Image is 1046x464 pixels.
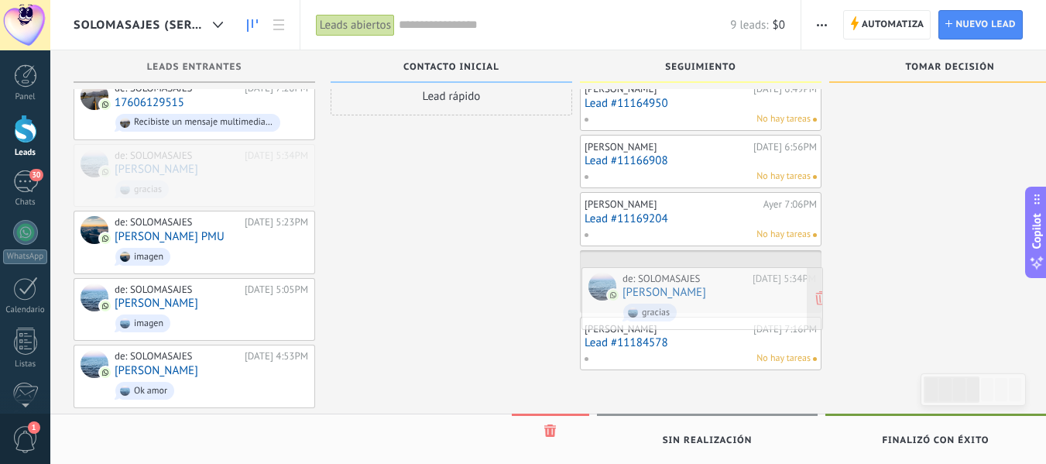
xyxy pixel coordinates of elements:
a: Leads [239,10,266,40]
span: $0 [773,18,785,33]
div: Leads [3,148,48,158]
div: [DATE] 4:53PM [245,350,308,363]
span: No hay tareas [756,112,811,126]
img: com.amocrm.amocrmwa.svg [100,367,111,378]
div: de: SOLOMASAJES [622,273,747,285]
span: Nuevo lead [955,11,1016,39]
div: Calendario [3,305,48,315]
div: Chats [3,198,48,208]
img: com.amocrm.amocrmwa.svg [100,301,111,311]
div: de: SOLOMASAJES [115,216,239,229]
div: Yomary Fermin PMU [81,216,108,244]
div: 17606129515 [81,82,108,110]
div: Panel [3,92,48,102]
a: Lead #11169204 [585,212,817,225]
div: [DATE] 5:34PM [245,150,308,162]
span: No hay nada asignado [813,233,817,237]
div: de: SOLOMASAJES [115,350,239,363]
a: Lead #11164950 [585,97,817,110]
div: [DATE] 5:05PM [245,284,308,296]
span: No hay tareas [756,352,811,366]
div: [PERSON_NAME] [585,141,749,153]
span: Copilot [1029,213,1044,249]
a: [PERSON_NAME] [115,163,198,176]
a: Lista [266,10,292,40]
div: [DATE] 5:23PM [245,216,308,229]
div: Recibiste un mensaje multimedia (id del mensaje: ACAE722CB9EAC5C1DAAC0B47B48E4A4C). Espera a que ... [134,117,273,128]
div: imagen [134,252,163,263]
a: Nuevo lead [938,10,1023,40]
div: de: SOLOMASAJES [115,284,239,296]
div: [DATE] 7:28PM [245,82,308,95]
span: 9 leads: [730,18,768,33]
a: [PERSON_NAME] [115,364,198,377]
div: WhatsApp [3,249,47,264]
div: Ok amor [134,386,167,397]
span: No hay tareas [756,170,811,184]
div: de: SOLOMASAJES [115,150,239,162]
span: Automatiza [862,11,924,39]
a: Lead #11166908 [585,154,817,167]
span: Tomar decisión [905,62,994,73]
span: No hay nada asignado [813,357,817,361]
a: [PERSON_NAME] PMU [115,230,225,243]
span: 1 [28,421,40,434]
div: Alexandra [81,350,108,378]
div: Listas [3,359,48,369]
div: gracias [642,308,670,318]
div: imagen [134,318,163,329]
div: Contacto inicial [338,62,564,75]
div: Leads Entrantes [81,62,307,75]
div: Enderson Leal [81,284,108,311]
span: SoloMasajes (servicios individuales o en pareja) [74,18,207,33]
span: No hay nada asignado [813,118,817,122]
span: No hay nada asignado [813,175,817,179]
div: SEGUIMIENTO [588,62,814,75]
a: Lead #11184578 [585,336,817,349]
a: 17606129515 [115,96,184,109]
span: Leads Entrantes [147,62,242,73]
div: Ayer 7:06PM [763,198,817,211]
a: Automatiza [843,10,931,40]
div: Leads abiertos [316,14,395,36]
div: [DATE] 5:34PM [753,273,816,285]
a: [PERSON_NAME] [115,297,198,310]
div: Lead rápido [331,77,572,115]
div: Sekhar K [81,150,108,177]
div: [PERSON_NAME] [585,198,760,211]
a: [PERSON_NAME] [622,286,706,299]
span: SEGUIMIENTO [665,62,736,73]
img: com.amocrm.amocrmwa.svg [100,233,111,244]
img: com.amocrm.amocrmwa.svg [608,290,619,301]
span: Contacto inicial [403,62,499,73]
button: Más [811,10,833,40]
span: No hay tareas [756,228,811,242]
span: 30 [29,169,43,181]
div: gracias [134,184,162,195]
div: [DATE] 6:56PM [753,141,817,153]
div: Sekhar K [588,273,616,301]
img: com.amocrm.amocrmwa.svg [100,167,111,177]
img: com.amocrm.amocrmwa.svg [100,99,111,110]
